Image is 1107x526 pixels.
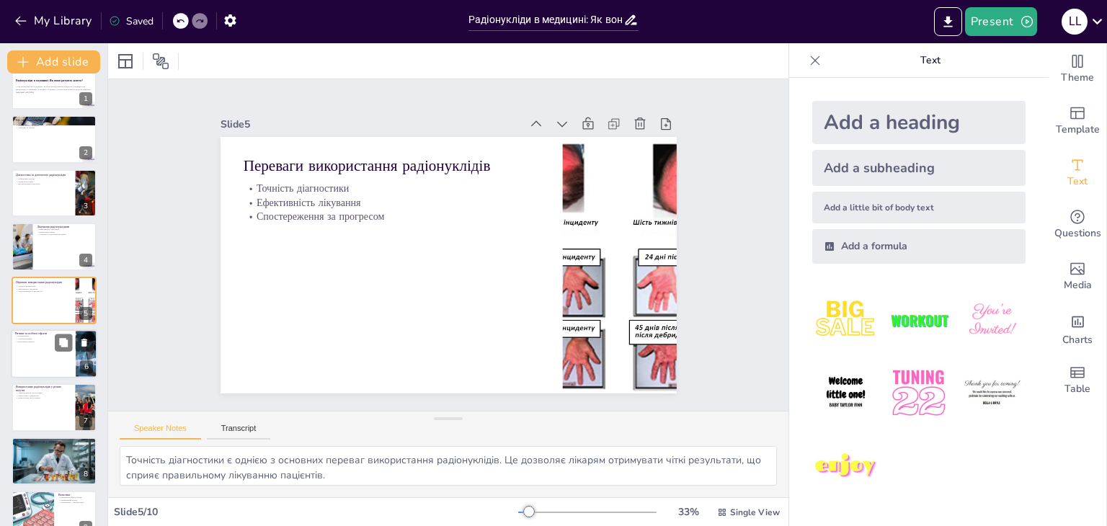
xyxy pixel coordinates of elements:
[79,146,92,159] div: 2
[16,439,92,443] p: Майбутнє радіонуклідів у медицині
[16,394,71,397] p: Діагностика в кардіології
[1054,226,1101,241] span: Questions
[79,307,92,320] div: 5
[1067,174,1088,190] span: Text
[16,123,92,126] p: Використання в медицині
[827,43,1034,78] p: Text
[15,331,71,336] p: Ризики та побічні ефекти
[109,14,154,28] div: Saved
[965,7,1037,36] button: Present
[79,92,92,105] div: 1
[812,101,1026,144] div: Add a heading
[11,9,98,32] button: My Library
[15,340,71,343] p: Інші побічні ефекти
[1061,70,1094,86] span: Theme
[1049,95,1106,147] div: Add ready made slides
[16,117,92,122] p: Що таке радіонукліди?
[207,424,271,440] button: Transcript
[934,7,962,36] button: Export to PowerPoint
[16,447,92,450] p: Підвищення безпеки
[16,287,71,290] p: Ефективність лікування
[7,50,100,73] button: Add slide
[37,233,92,236] p: Локальне та системне лікування
[16,442,92,445] p: Дослідження та інновації
[37,225,92,229] p: Лікування радіонуклідами
[1049,43,1106,95] div: Change the overall theme
[1049,303,1106,355] div: Add charts and graphs
[16,126,92,129] p: Природні та штучні
[16,385,71,393] p: Використання радіонуклідів у різних галузях
[730,507,780,518] span: Single View
[76,334,93,351] button: Delete Slide
[16,91,92,94] p: Generated with [URL]
[37,231,92,233] p: Мінімізація шкоди
[114,505,518,519] div: Slide 5 / 10
[464,52,540,344] p: Ефективність лікування
[58,502,92,504] p: Обережність у використанні
[12,383,97,431] div: 7
[15,338,71,341] p: Алергічні реакції
[58,499,92,502] p: Професійний підхід
[16,183,71,186] p: Вдосконалення технологій
[812,360,879,427] img: 4.jpeg
[885,360,952,427] img: 5.jpeg
[468,9,623,30] input: Insert title
[79,254,92,267] div: 4
[16,173,71,177] p: Діагностика за допомогою радіонуклідів
[80,360,93,373] div: 6
[1064,381,1090,397] span: Table
[12,437,97,485] div: 8
[16,79,82,83] strong: Радіонукліди в медицині: Як вони рятують життя?
[1062,7,1088,36] button: L L
[1049,355,1106,406] div: Add a table
[1064,277,1092,293] span: Media
[478,55,553,347] p: Точність діагностики
[37,228,92,231] p: Ефективність лікування
[11,329,97,378] div: 6
[16,445,92,448] p: Нові методи лікування
[812,287,879,354] img: 1.jpeg
[58,496,92,499] p: Важливість радіонуклідів
[58,493,92,497] p: Висновки
[812,192,1026,223] div: Add a little bit of body text
[79,414,92,427] div: 7
[16,177,71,180] p: Зображення органів
[545,45,621,342] div: Slide 5
[120,424,201,440] button: Speaker Notes
[55,334,72,351] button: Duplicate Slide
[450,49,526,342] p: Спостереження за прогресом
[1062,9,1088,35] div: L L
[16,180,71,183] p: Рання діагностика
[1056,122,1100,138] span: Template
[16,86,92,91] p: У цій презентації ми розглянемо, як радіонукліди використовуються в медицині для діагностики та л...
[1049,199,1106,251] div: Get real-time input from your audience
[812,229,1026,264] div: Add a formula
[79,468,92,481] div: 8
[1049,147,1106,199] div: Add text boxes
[885,287,952,354] img: 2.jpeg
[15,335,71,338] p: Опромінення
[16,280,71,284] p: Переваги використання радіонуклідів
[16,397,71,400] p: Неврологічні застосування
[671,505,706,519] div: 33 %
[1049,251,1106,303] div: Add images, graphics, shapes or video
[16,290,71,293] p: Спостереження за прогресом
[12,169,97,217] div: 3
[812,433,879,500] img: 7.jpeg
[16,392,71,395] p: Універсальність застосування
[16,121,92,124] p: Радіонукліди - нестабільні атоми
[114,50,137,73] div: Layout
[79,200,92,213] div: 3
[496,58,578,353] p: Переваги використання радіонуклідів
[12,277,97,324] div: 5
[16,285,71,287] p: Точність діагностики
[812,150,1026,186] div: Add a subheading
[959,360,1026,427] img: 6.jpeg
[152,53,169,70] span: Position
[1062,332,1093,348] span: Charts
[12,62,97,110] div: 1
[120,446,777,486] textarea: Точність діагностики є однією з основних переваг використання радіонуклідів. Це дозволяє лікарям ...
[12,223,97,270] div: 4
[959,287,1026,354] img: 3.jpeg
[12,115,97,163] div: 2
